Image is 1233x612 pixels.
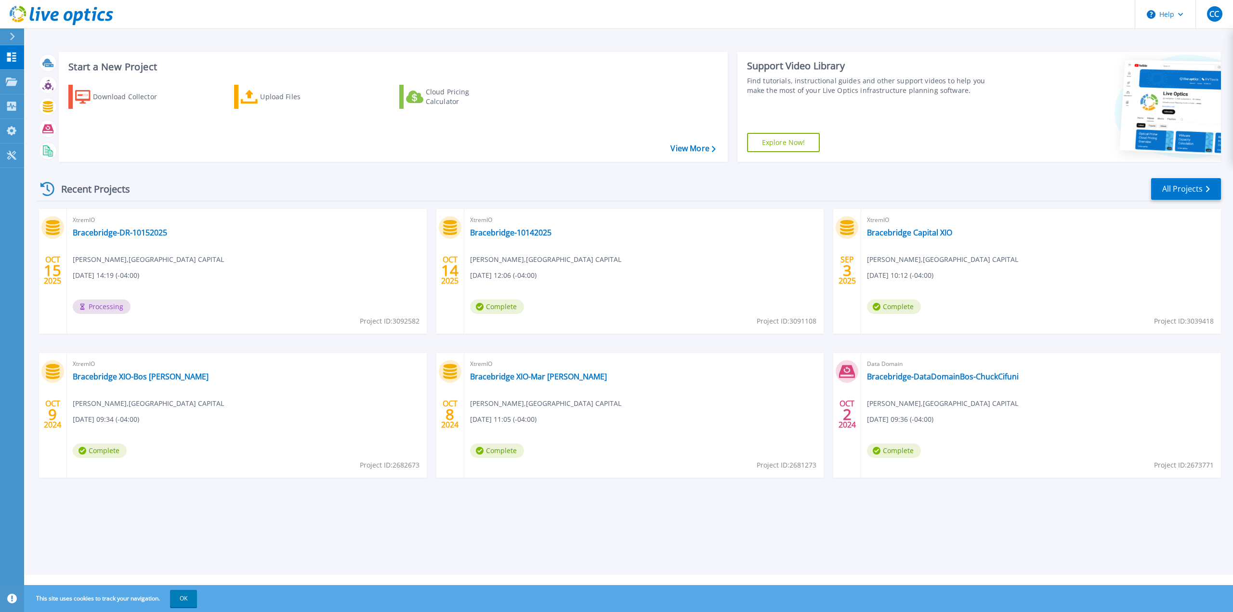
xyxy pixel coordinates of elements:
[867,299,921,314] span: Complete
[838,397,856,432] div: OCT 2024
[446,410,454,418] span: 8
[867,359,1215,369] span: Data Domain
[867,215,1215,225] span: XtremIO
[470,299,524,314] span: Complete
[170,590,197,607] button: OK
[1154,316,1214,326] span: Project ID: 3039418
[747,133,820,152] a: Explore Now!
[73,215,421,225] span: XtremIO
[470,398,621,409] span: [PERSON_NAME] , [GEOGRAPHIC_DATA] CAPITAL
[73,372,209,381] a: Bracebridge XIO-Bos [PERSON_NAME]
[44,266,61,274] span: 15
[1151,178,1221,200] a: All Projects
[26,590,197,607] span: This site uses cookies to track your navigation.
[73,270,139,281] span: [DATE] 14:19 (-04:00)
[260,87,337,106] div: Upload Files
[470,254,621,265] span: [PERSON_NAME] , [GEOGRAPHIC_DATA] CAPITAL
[757,316,816,326] span: Project ID: 3091108
[73,359,421,369] span: XtremIO
[73,414,139,425] span: [DATE] 09:34 (-04:00)
[843,266,852,274] span: 3
[360,460,420,470] span: Project ID: 2682673
[73,254,224,265] span: [PERSON_NAME] , [GEOGRAPHIC_DATA] CAPITAL
[470,443,524,458] span: Complete
[43,397,62,432] div: OCT 2024
[360,316,420,326] span: Project ID: 3092582
[867,414,933,425] span: [DATE] 09:36 (-04:00)
[470,372,607,381] a: Bracebridge XIO-Mar [PERSON_NAME]
[73,299,131,314] span: Processing
[867,443,921,458] span: Complete
[867,254,1018,265] span: [PERSON_NAME] , [GEOGRAPHIC_DATA] CAPITAL
[867,228,952,237] a: Bracebridge Capital XIO
[867,398,1018,409] span: [PERSON_NAME] , [GEOGRAPHIC_DATA] CAPITAL
[426,87,503,106] div: Cloud Pricing Calculator
[93,87,170,106] div: Download Collector
[68,62,715,72] h3: Start a New Project
[470,414,537,425] span: [DATE] 11:05 (-04:00)
[441,397,459,432] div: OCT 2024
[73,443,127,458] span: Complete
[867,270,933,281] span: [DATE] 10:12 (-04:00)
[470,270,537,281] span: [DATE] 12:06 (-04:00)
[441,266,459,274] span: 14
[470,359,818,369] span: XtremIO
[73,398,224,409] span: [PERSON_NAME] , [GEOGRAPHIC_DATA] CAPITAL
[68,85,176,109] a: Download Collector
[1154,460,1214,470] span: Project ID: 2673771
[48,410,57,418] span: 9
[399,85,507,109] a: Cloud Pricing Calculator
[867,372,1019,381] a: Bracebridge-DataDomainBos-ChuckCifuni
[747,76,997,95] div: Find tutorials, instructional guides and other support videos to help you make the most of your L...
[838,253,856,288] div: SEP 2025
[843,410,852,418] span: 2
[747,60,997,72] div: Support Video Library
[73,228,167,237] a: Bracebridge-DR-10152025
[670,144,715,153] a: View More
[470,228,551,237] a: Bracebridge-10142025
[757,460,816,470] span: Project ID: 2681273
[441,253,459,288] div: OCT 2025
[1209,10,1219,18] span: CC
[43,253,62,288] div: OCT 2025
[470,215,818,225] span: XtremIO
[37,177,143,201] div: Recent Projects
[234,85,341,109] a: Upload Files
